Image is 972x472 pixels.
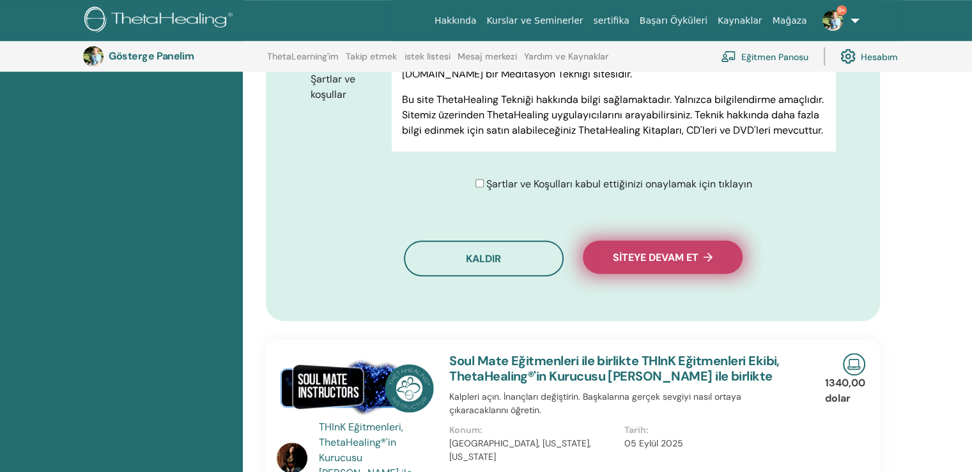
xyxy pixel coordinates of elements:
[838,6,845,14] font: 9+
[405,51,451,72] a: istek listesi
[277,353,434,423] img: Ruh Eşi Eğitmenleri
[524,51,608,72] a: Yardım ve Kaynaklar
[583,240,743,274] button: Siteye devam et
[402,67,632,81] font: [DOMAIN_NAME] bir Meditasyon Tekniği sitesidir.
[624,424,649,436] font: Tarih:
[588,9,634,33] a: sertifika
[713,9,768,33] a: Kaynaklar
[429,9,482,33] a: Hakkında
[840,42,898,70] a: Hesabım
[741,51,808,63] font: Eğitmen Panosu
[346,51,397,62] font: Takip etmek
[267,51,339,62] font: ThetaLearning'im
[466,252,501,265] font: kaldır
[267,51,339,72] a: ThetaLearning'im
[613,251,698,264] font: Siteye devam et
[346,51,397,72] a: Takip etmek
[772,15,806,26] font: Mağaza
[404,240,564,276] button: kaldır
[402,93,824,137] font: Bu site ThetaHealing Tekniği hakkında bilgi sağlamaktadır. Yalnızca bilgilendirme amaçlıdır. Site...
[840,45,856,67] img: cog.svg
[83,46,104,67] img: default.jpg
[449,391,741,416] font: Kalpleri açın. İnançları değiştirin. Başkalarına gerçek sevgiyi nasıl ortaya çıkaracaklarını öğre...
[109,49,194,63] font: Gösterge Panelim
[458,51,517,62] font: Mesaj merkezi
[843,353,865,375] img: Canlı Çevrimiçi Seminer
[486,15,583,26] font: Kurslar ve Seminerler
[635,9,713,33] a: Başarı Öyküleri
[449,424,482,436] font: Konum:
[405,51,451,62] font: istek listesi
[593,15,629,26] font: sertifika
[84,6,237,35] img: logo.png
[861,51,898,63] font: Hesabım
[524,51,608,62] font: Yardım ve Kaynaklar
[481,9,588,33] a: Kurslar ve Seminerler
[435,15,477,26] font: Hakkında
[402,149,824,224] font: Bu web sitesinde ve seminerde yer alan ifadeler, herhangi bir hastalığı teşhis etmek, tedavi etme...
[449,352,780,384] a: Soul Mate Eğitmenleri ile birlikte THInK Eğitmenleri Ekibi, ThetaHealing®'in Kurucusu [PERSON_NAM...
[486,177,752,191] font: Şartlar ve Koşulları kabul ettiğinizi onaylamak için tıklayın
[767,9,812,33] a: Mağaza
[311,72,355,101] font: Şartlar ve koşullar
[825,376,865,405] font: 1340,00 dolar
[721,42,808,70] a: Eğitmen Panosu
[822,10,843,31] img: default.jpg
[640,15,707,26] font: Başarı Öyküleri
[721,51,736,62] img: chalkboard-teacher.svg
[624,437,683,449] font: 05 Eylül 2025
[718,15,762,26] font: Kaynaklar
[449,437,591,462] font: [GEOGRAPHIC_DATA], [US_STATE], [US_STATE]
[458,51,517,72] a: Mesaj merkezi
